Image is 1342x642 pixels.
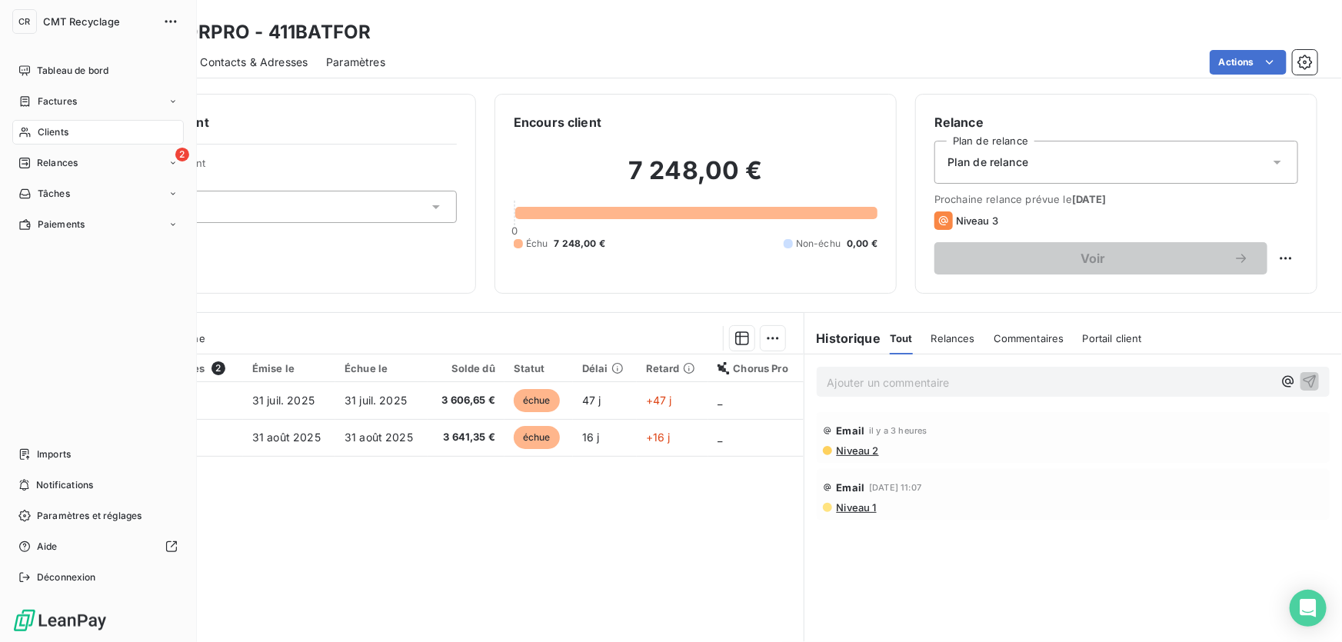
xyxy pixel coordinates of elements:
[12,608,108,633] img: Logo LeanPay
[12,9,37,34] div: CR
[437,393,495,408] span: 3 606,65 €
[252,394,315,407] span: 31 juil. 2025
[345,394,407,407] span: 31 juil. 2025
[37,509,142,523] span: Paramètres et réglages
[1072,193,1107,205] span: [DATE]
[718,431,722,444] span: _
[835,501,877,514] span: Niveau 1
[345,362,418,374] div: Échue le
[175,148,189,161] span: 2
[847,237,877,251] span: 0,00 €
[43,15,154,28] span: CMT Recyclage
[252,431,321,444] span: 31 août 2025
[37,540,58,554] span: Aide
[211,361,225,375] span: 2
[646,394,672,407] span: +47 j
[835,444,879,457] span: Niveau 2
[837,481,865,494] span: Email
[869,483,921,492] span: [DATE] 11:07
[326,55,385,70] span: Paramètres
[554,237,606,251] span: 7 248,00 €
[890,332,913,344] span: Tout
[956,215,998,227] span: Niveau 3
[953,252,1234,264] span: Voir
[934,113,1298,131] h6: Relance
[345,431,413,444] span: 31 août 2025
[37,447,71,461] span: Imports
[514,113,601,131] h6: Encours client
[837,424,865,437] span: Email
[37,156,78,170] span: Relances
[582,362,628,374] div: Délai
[947,155,1028,170] span: Plan de relance
[252,362,326,374] div: Émise le
[437,430,495,445] span: 3 641,35 €
[934,242,1267,274] button: Voir
[796,237,841,251] span: Non-échu
[514,362,564,374] div: Statut
[582,394,601,407] span: 47 j
[994,332,1064,344] span: Commentaires
[135,18,371,46] h3: BATFORPRO - 411BATFOR
[869,426,927,435] span: il y a 3 heures
[718,362,794,374] div: Chorus Pro
[718,394,722,407] span: _
[934,193,1298,205] span: Prochaine relance prévue le
[646,362,700,374] div: Retard
[646,431,671,444] span: +16 j
[437,362,495,374] div: Solde dû
[1083,332,1142,344] span: Portail client
[37,64,108,78] span: Tableau de bord
[37,570,96,584] span: Déconnexion
[1290,590,1327,627] div: Open Intercom Messenger
[514,155,877,201] h2: 7 248,00 €
[38,187,70,201] span: Tâches
[93,113,457,131] h6: Informations client
[38,218,85,231] span: Paiements
[526,237,548,251] span: Échu
[12,534,184,559] a: Aide
[511,225,518,237] span: 0
[582,431,600,444] span: 16 j
[38,125,68,139] span: Clients
[36,478,93,492] span: Notifications
[931,332,975,344] span: Relances
[1210,50,1287,75] button: Actions
[804,329,881,348] h6: Historique
[514,426,560,449] span: échue
[38,95,77,108] span: Factures
[124,157,457,178] span: Propriétés Client
[514,389,560,412] span: échue
[200,55,308,70] span: Contacts & Adresses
